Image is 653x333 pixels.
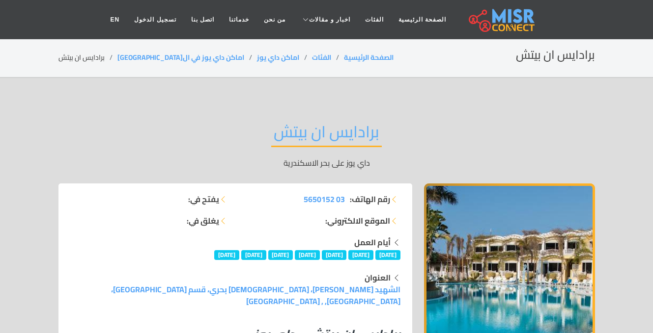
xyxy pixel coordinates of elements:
[58,52,117,63] li: برادايس ان بيتش
[214,250,239,260] span: [DATE]
[117,51,244,64] a: اماكن داي يوز في ال[GEOGRAPHIC_DATA]
[344,51,394,64] a: الصفحة الرئيسية
[325,215,390,227] strong: الموقع الالكتروني:
[127,10,183,29] a: تسجيل الدخول
[391,10,454,29] a: الصفحة الرئيسية
[304,192,345,206] span: 03 5650152
[184,10,222,29] a: اتصل بنا
[295,250,320,260] span: [DATE]
[271,122,382,147] h2: برادايس ان بيتش
[365,270,391,285] strong: العنوان
[375,250,400,260] span: [DATE]
[358,10,391,29] a: الفئات
[268,250,293,260] span: [DATE]
[222,10,256,29] a: خدماتنا
[469,7,535,32] img: main.misr_connect
[257,51,299,64] a: اماكن داي يوز
[350,193,390,205] strong: رقم الهاتف:
[241,250,266,260] span: [DATE]
[293,10,358,29] a: اخبار و مقالات
[322,250,347,260] span: [DATE]
[256,10,293,29] a: من نحن
[354,235,391,250] strong: أيام العمل
[58,157,595,169] p: داي يوز على بحر الاسكندرية
[188,193,219,205] strong: يفتح في:
[516,48,595,62] h2: برادايس ان بيتش
[111,282,400,308] a: الشهيد [PERSON_NAME]، [DEMOGRAPHIC_DATA] بحري، قسم [GEOGRAPHIC_DATA]، [GEOGRAPHIC_DATA], , [GEOGR...
[312,51,331,64] a: الفئات
[187,215,219,227] strong: يغلق في:
[348,250,373,260] span: [DATE]
[304,193,345,205] a: 03 5650152
[103,10,127,29] a: EN
[309,15,350,24] span: اخبار و مقالات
